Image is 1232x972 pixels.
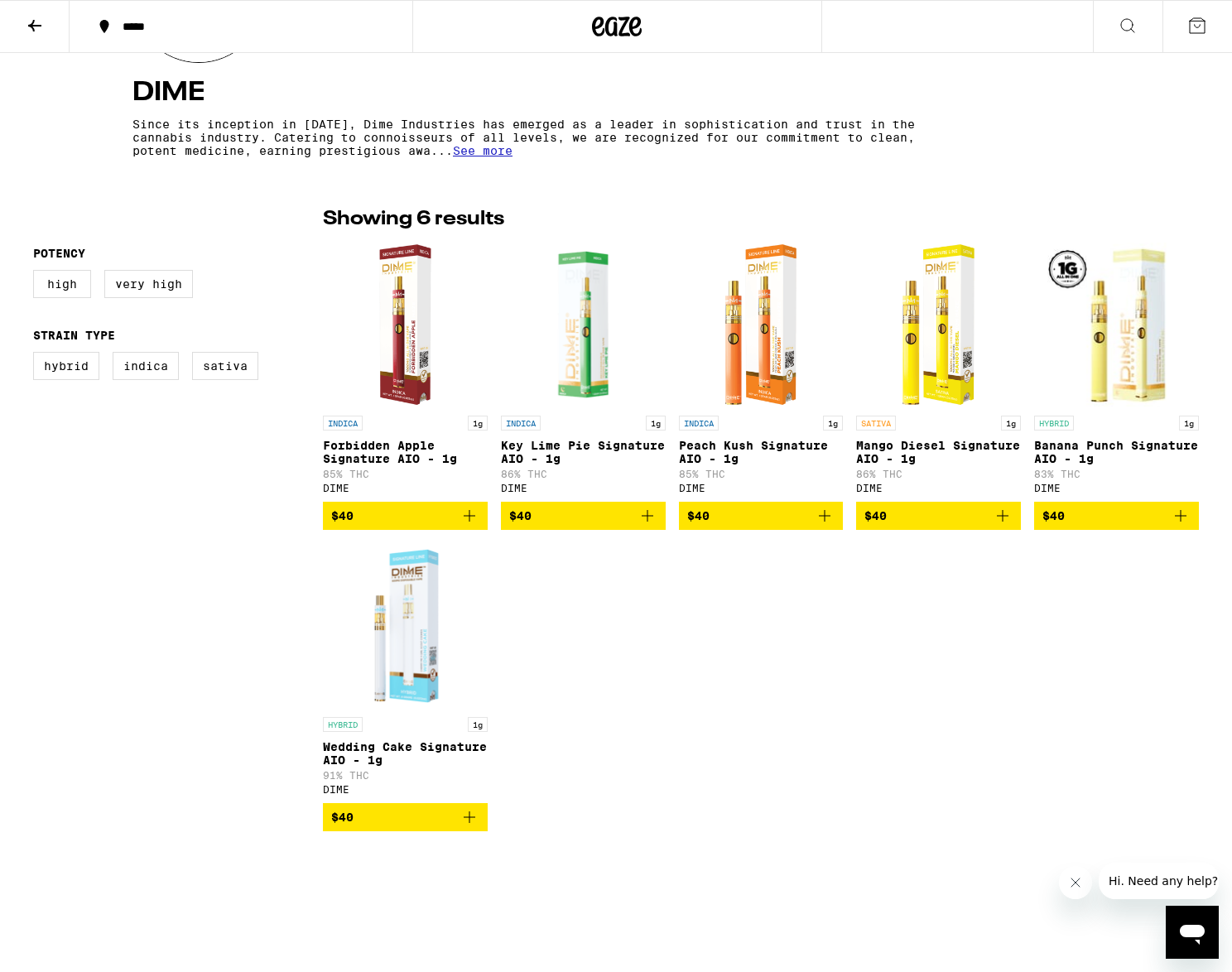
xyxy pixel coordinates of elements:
p: 1g [468,717,488,732]
p: 1g [468,416,488,431]
p: 1g [1001,416,1021,431]
legend: Strain Type [33,329,115,342]
span: $40 [864,509,887,522]
p: INDICA [323,416,363,431]
div: DIME [323,483,488,493]
p: Key Lime Pie Signature AIO - 1g [501,439,666,465]
span: $40 [509,509,532,522]
a: Open page for Mango Diesel Signature AIO - 1g from DIME [856,242,1021,502]
button: Add to bag [856,502,1021,530]
label: Indica [113,352,179,380]
button: Add to bag [1034,502,1199,530]
p: HYBRID [1034,416,1074,431]
p: Banana Punch Signature AIO - 1g [1034,439,1199,465]
p: Peach Kush Signature AIO - 1g [679,439,844,465]
img: DIME - Key Lime Pie Signature AIO - 1g [501,242,666,407]
button: Add to bag [323,502,488,530]
iframe: Close message [1059,866,1092,899]
p: 1g [646,416,666,431]
img: DIME - Wedding Cake Signature AIO - 1g [323,543,488,709]
button: Add to bag [501,502,666,530]
p: 91% THC [323,770,488,781]
img: DIME - Forbidden Apple Signature AIO - 1g [359,242,452,407]
div: DIME [323,784,488,795]
p: 1g [823,416,843,431]
p: Forbidden Apple Signature AIO - 1g [323,439,488,465]
a: Open page for Peach Kush Signature AIO - 1g from DIME [679,242,844,502]
div: DIME [856,483,1021,493]
label: Sativa [192,352,258,380]
p: INDICA [679,416,719,431]
img: DIME - Peach Kush Signature AIO - 1g [715,242,808,407]
p: Since its inception in [DATE], Dime Industries has emerged as a leader in sophistication and trus... [132,118,954,157]
label: Very High [104,270,193,298]
p: 86% THC [501,469,666,479]
iframe: Message from company [1099,863,1219,899]
a: Open page for Forbidden Apple Signature AIO - 1g from DIME [323,242,488,502]
iframe: Button to launch messaging window [1166,906,1219,959]
div: DIME [679,483,844,493]
span: $40 [331,509,354,522]
p: Wedding Cake Signature AIO - 1g [323,740,488,767]
img: DIME - Banana Punch Signature AIO - 1g [1034,242,1199,407]
span: $40 [1042,509,1065,522]
label: Hybrid [33,352,99,380]
p: 85% THC [679,469,844,479]
span: $40 [331,811,354,824]
legend: Potency [33,247,85,260]
p: 83% THC [1034,469,1199,479]
a: Open page for Banana Punch Signature AIO - 1g from DIME [1034,242,1199,502]
p: 85% THC [323,469,488,479]
label: High [33,270,91,298]
p: Showing 6 results [323,205,504,233]
button: Add to bag [323,803,488,831]
h4: DIME [132,79,1100,106]
p: 86% THC [856,469,1021,479]
img: DIME - Mango Diesel Signature AIO - 1g [892,242,985,407]
p: INDICA [501,416,541,431]
a: Open page for Wedding Cake Signature AIO - 1g from DIME [323,543,488,803]
p: SATIVA [856,416,896,431]
span: See more [453,144,513,157]
a: Open page for Key Lime Pie Signature AIO - 1g from DIME [501,242,666,502]
button: Add to bag [679,502,844,530]
div: DIME [1034,483,1199,493]
div: DIME [501,483,666,493]
p: HYBRID [323,717,363,732]
p: Mango Diesel Signature AIO - 1g [856,439,1021,465]
span: $40 [687,509,710,522]
p: 1g [1179,416,1199,431]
